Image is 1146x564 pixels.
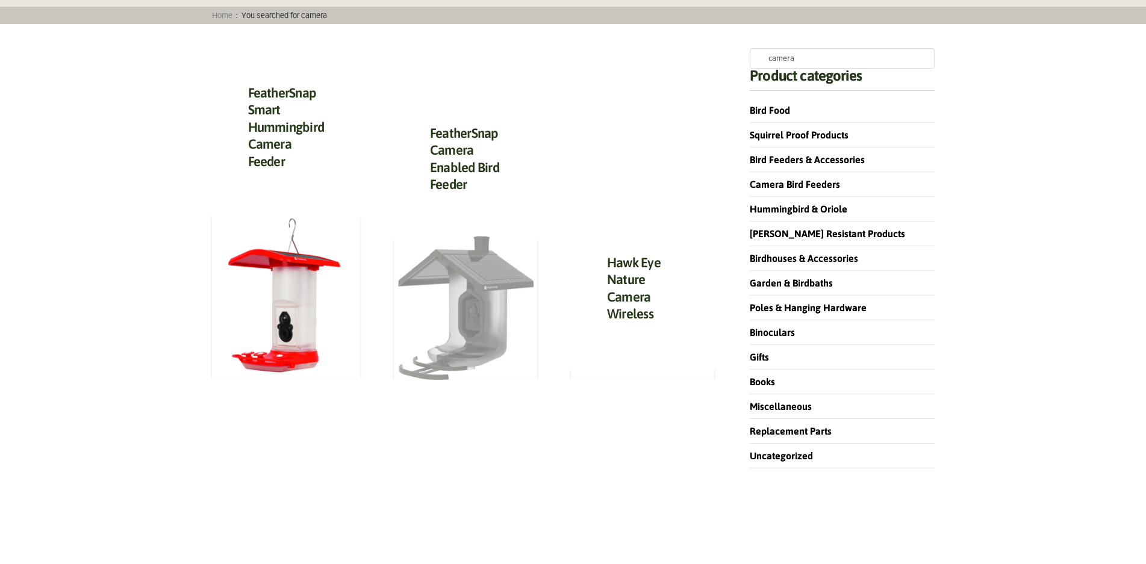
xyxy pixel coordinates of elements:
[750,426,832,436] a: Replacement Parts
[750,228,905,239] a: [PERSON_NAME] Resistant Products
[750,203,847,214] a: Hummingbird & Oriole
[430,125,499,193] a: FeatherSnap Camera Enabled Bird Feeder
[607,255,661,322] a: Hawk Eye Nature Camera Wireless
[750,253,858,264] a: Birdhouses & Accessories
[238,11,331,20] span: You searched for camera
[750,327,795,338] a: Binoculars
[750,179,840,190] a: Camera Bird Feeders
[750,129,849,140] a: Squirrel Proof Products
[248,85,325,169] a: FeatherSnap Smart Hummingbird Camera Feeder
[750,154,865,165] a: Bird Feeders & Accessories
[750,401,812,412] a: Miscellaneous
[750,277,833,288] a: Garden & Birdbaths
[208,11,331,20] span: :
[208,11,236,20] a: Home
[750,69,934,91] h4: Product categories
[750,48,934,69] input: Search products…
[750,450,813,461] a: Uncategorized
[750,105,790,116] a: Bird Food
[750,302,867,313] a: Poles & Hanging Hardware
[750,352,769,362] a: Gifts
[750,376,775,387] a: Books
